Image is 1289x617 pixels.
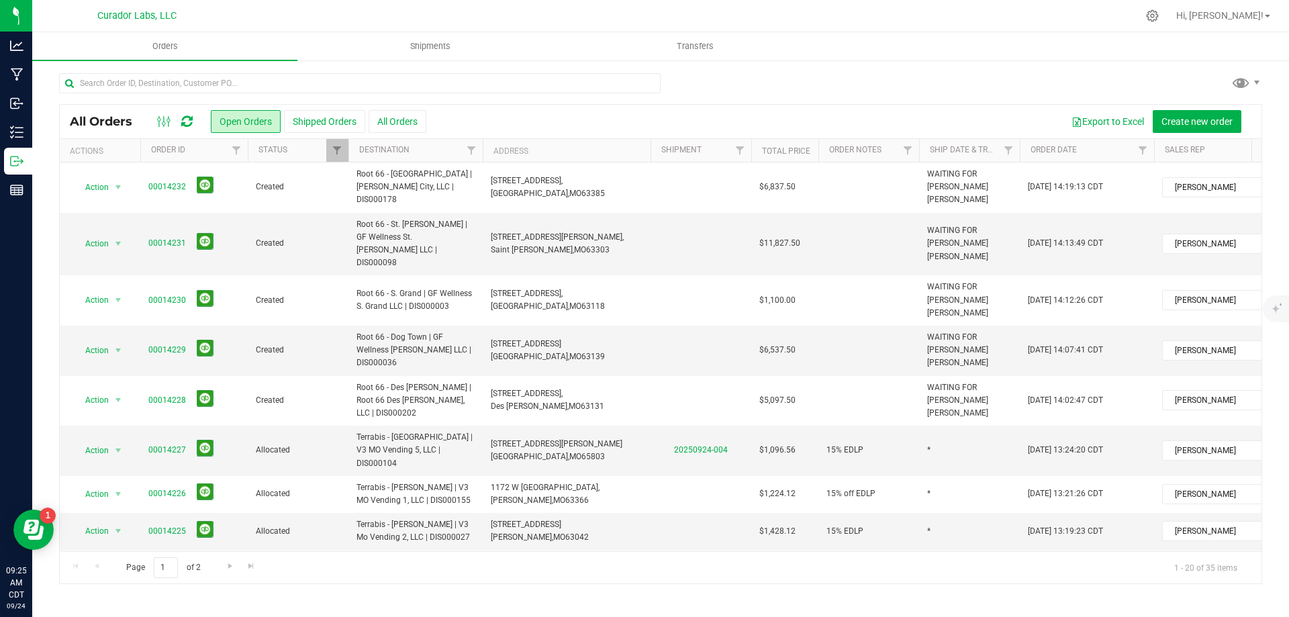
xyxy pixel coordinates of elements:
iframe: Resource center unread badge [40,508,56,524]
span: 63385 [581,189,605,198]
span: [STREET_ADDRESS], [491,176,563,185]
button: Create new order [1153,110,1241,133]
span: Root 66 - Des [PERSON_NAME] | Root 66 Des [PERSON_NAME], LLC | DIS000202 [356,381,475,420]
span: Root 66 - S. Grand | GF Wellness S. Grand LLC | DIS000003 [356,287,475,313]
p: 09/24 [6,601,26,611]
span: MO [574,245,586,254]
a: Orders [32,32,297,60]
button: All Orders [369,110,426,133]
span: 63366 [565,495,589,505]
span: Action [73,485,109,504]
span: Allocated [256,525,340,538]
a: Ship Date & Transporter [930,145,1033,154]
span: select [110,291,127,310]
span: [PERSON_NAME], [491,532,553,542]
span: Shipments [392,40,469,52]
a: Filter [226,139,248,162]
input: Search Order ID, Destination, Customer PO... [59,73,661,93]
span: 1172 W [GEOGRAPHIC_DATA], [491,483,600,492]
a: 00014232 [148,181,186,193]
span: $1,224.12 [759,487,796,500]
span: Created [256,394,340,407]
span: Hi, [PERSON_NAME]! [1176,10,1263,21]
span: WAITING FOR [PERSON_NAME] [PERSON_NAME] [927,331,1012,370]
div: Actions [70,146,135,156]
th: Address [483,139,651,162]
span: $5,097.50 [759,394,796,407]
span: Action [73,522,109,540]
a: 00014231 [148,237,186,250]
button: Open Orders [211,110,281,133]
inline-svg: Outbound [10,154,23,168]
span: Allocated [256,487,340,500]
span: $6,837.50 [759,181,796,193]
span: Create new order [1161,116,1233,127]
a: 00014229 [148,344,186,357]
span: Root 66 - St. [PERSON_NAME] | GF Wellness St. [PERSON_NAME] LLC | DIS000098 [356,218,475,270]
span: [DATE] 13:24:20 CDT [1028,444,1103,457]
span: [PERSON_NAME] [1163,522,1263,540]
span: MO [569,401,581,411]
span: Root 66 - Dog Town | GF Wellness [PERSON_NAME] LLC | DIS000036 [356,331,475,370]
a: Total Price [762,146,810,156]
input: 1 [154,557,178,578]
a: Order ID [151,145,185,154]
span: Action [73,291,109,310]
a: Status [258,145,287,154]
span: Curador Labs, LLC [97,10,177,21]
span: [GEOGRAPHIC_DATA], [491,189,569,198]
span: 15% EDLP [826,444,863,457]
a: Filter [1132,139,1154,162]
a: Destination [359,145,410,154]
span: [STREET_ADDRESS] [491,339,561,348]
span: MO [553,495,565,505]
a: Sales Rep [1165,145,1205,154]
span: $11,827.50 [759,237,800,250]
span: WAITING FOR [PERSON_NAME] [PERSON_NAME] [927,281,1012,320]
span: 63042 [565,532,589,542]
a: 00014225 [148,525,186,538]
a: Go to the next page [220,557,240,575]
span: [DATE] 14:07:41 CDT [1028,344,1103,357]
a: Shipment [661,145,702,154]
div: Manage settings [1144,9,1161,22]
span: [PERSON_NAME], [491,495,553,505]
span: select [110,178,127,197]
span: $1,100.00 [759,294,796,307]
span: [STREET_ADDRESS], [491,389,563,398]
span: [PERSON_NAME] [1163,441,1263,460]
span: 63303 [586,245,610,254]
span: WAITING FOR [PERSON_NAME] [PERSON_NAME] [927,381,1012,420]
span: $1,428.12 [759,525,796,538]
a: 00014227 [148,444,186,457]
span: Action [73,341,109,360]
span: 63118 [581,301,605,311]
a: Order Notes [829,145,881,154]
span: [STREET_ADDRESS] [491,520,561,529]
inline-svg: Manufacturing [10,68,23,81]
span: 63131 [581,401,604,411]
span: 65803 [581,452,605,461]
span: WAITING FOR [PERSON_NAME] [PERSON_NAME] [927,224,1012,263]
span: Action [73,391,109,410]
span: select [110,441,127,460]
span: 15% EDLP [826,525,863,538]
span: WAITING FOR [PERSON_NAME] [PERSON_NAME] [927,168,1012,207]
a: 00014228 [148,394,186,407]
iframe: Resource center [13,510,54,550]
a: 00014230 [148,294,186,307]
span: Terrabis - [PERSON_NAME] | V3 Mo Vending 2, LLC | DIS000027 [356,518,475,544]
span: select [110,234,127,253]
span: Action [73,234,109,253]
span: [GEOGRAPHIC_DATA], [491,452,569,461]
a: Filter [326,139,348,162]
a: Filter [461,139,483,162]
span: Saint [PERSON_NAME], [491,245,574,254]
span: MO [569,189,581,198]
button: Export to Excel [1063,110,1153,133]
span: Des [PERSON_NAME], [491,401,569,411]
inline-svg: Reports [10,183,23,197]
a: Shipments [297,32,563,60]
span: Terrabis - [PERSON_NAME] | V3 MO Vending 1, LLC | DIS000155 [356,481,475,507]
